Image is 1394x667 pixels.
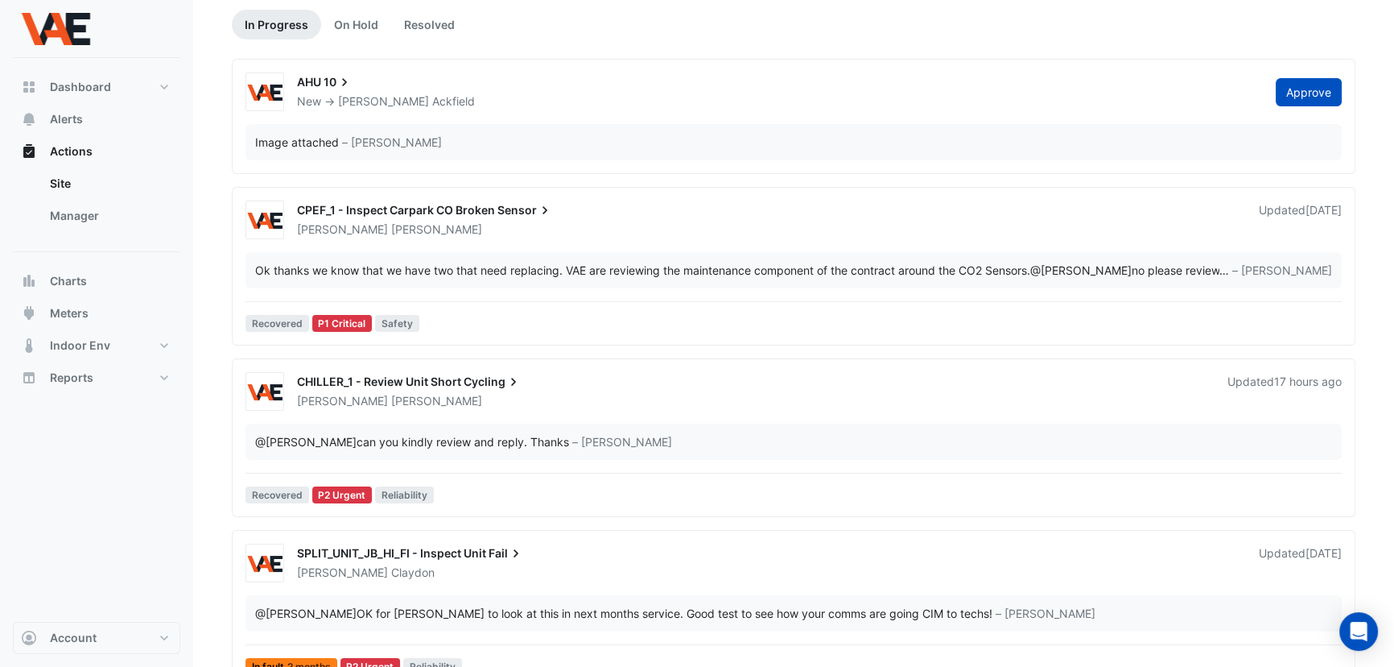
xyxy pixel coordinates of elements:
[50,630,97,646] span: Account
[50,79,111,95] span: Dashboard
[246,213,283,229] img: VAE Group
[255,262,1219,279] div: Ok thanks we know that we have two that need replacing. VAE are reviewing the maintenance compone...
[50,305,89,321] span: Meters
[1232,262,1332,279] span: – [PERSON_NAME]
[324,74,353,90] span: 10
[21,79,37,95] app-icon: Dashboard
[375,315,419,332] span: Safety
[391,10,468,39] a: Resolved
[297,565,388,579] span: [PERSON_NAME]
[50,111,83,127] span: Alerts
[50,273,87,289] span: Charts
[13,329,180,362] button: Indoor Env
[255,262,1332,279] div: …
[255,435,357,449] span: ccoyle@vaegroup.com.au [VAE Group]
[375,487,434,503] span: Reliability
[1276,78,1342,106] button: Approve
[37,168,180,200] a: Site
[255,605,992,622] div: OK for [PERSON_NAME] to look at this in next months service. Good test to see how your comms are ...
[50,370,93,386] span: Reports
[19,13,92,45] img: Company Logo
[297,203,495,217] span: CPEF_1 - Inspect Carpark CO Broken
[21,305,37,321] app-icon: Meters
[13,297,180,329] button: Meters
[255,134,339,151] div: Image attached
[13,265,180,297] button: Charts
[342,134,442,151] span: – [PERSON_NAME]
[37,200,180,232] a: Manager
[312,315,373,332] div: P1 Critical
[246,384,283,400] img: VAE Group
[13,135,180,168] button: Actions
[1227,374,1342,409] div: Updated
[246,85,283,101] img: VAE Group
[13,71,180,103] button: Dashboard
[1286,85,1331,99] span: Approve
[245,315,309,332] span: Recovered
[489,545,524,561] span: Fail
[297,222,388,236] span: [PERSON_NAME]
[21,273,37,289] app-icon: Charts
[21,338,37,354] app-icon: Indoor Env
[1259,545,1342,581] div: Updated
[50,143,93,159] span: Actions
[1305,546,1342,560] span: Fri 08-Aug-2025 13:13 AEST
[245,487,309,503] span: Recovered
[1274,375,1342,388] span: Thu 14-Aug-2025 16:05 AEST
[432,93,475,110] span: Ackfield
[324,94,335,108] span: ->
[297,394,388,408] span: [PERSON_NAME]
[338,94,429,108] span: [PERSON_NAME]
[1030,263,1132,277] span: mclaydon@vaegroup.com.au [VAE Group]
[13,103,180,135] button: Alerts
[297,94,321,108] span: New
[996,605,1095,622] span: – [PERSON_NAME]
[50,338,110,354] span: Indoor Env
[21,370,37,386] app-icon: Reports
[297,75,321,89] span: AHU
[21,143,37,159] app-icon: Actions
[255,433,569,450] div: can you kindly review and reply. Thanks
[232,10,321,39] a: In Progress
[21,111,37,127] app-icon: Alerts
[255,607,357,620] span: mclaydon@vaegroup.com.au [VAE Group]
[312,487,373,503] div: P2 Urgent
[321,10,391,39] a: On Hold
[13,622,180,654] button: Account
[497,202,553,218] span: Sensor
[1305,203,1342,217] span: Thu 07-Aug-2025 17:13 AEST
[1339,612,1378,651] div: Open Intercom Messenger
[297,375,461,388] span: CHILLER_1 - Review Unit Short
[13,168,180,238] div: Actions
[391,393,482,409] span: [PERSON_NAME]
[572,433,672,450] span: – [PERSON_NAME]
[13,362,180,394] button: Reports
[1259,202,1342,238] div: Updated
[391,565,435,581] span: Claydon
[246,556,283,572] img: VAE Group
[464,374,522,390] span: Cycling
[391,222,482,238] span: [PERSON_NAME]
[297,546,486,560] span: SPLIT_UNIT_JB_HI_FI - Inspect Unit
